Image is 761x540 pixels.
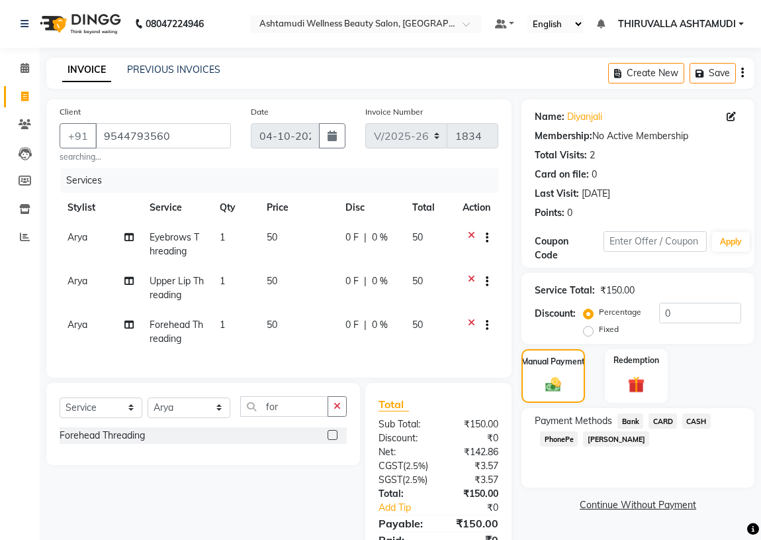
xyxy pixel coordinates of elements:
[212,193,259,223] th: Qty
[690,63,736,83] button: Save
[267,319,277,331] span: 50
[67,319,87,331] span: Arya
[455,193,498,223] th: Action
[592,168,597,182] div: 0
[682,413,711,429] span: CASH
[369,473,439,487] div: ( )
[412,231,423,243] span: 50
[535,110,564,124] div: Name:
[372,274,388,288] span: 0 %
[372,231,388,244] span: 0 %
[649,413,677,429] span: CARD
[535,129,592,143] div: Membership:
[379,474,402,486] span: SGST
[405,474,425,485] span: 2.5%
[369,515,439,531] div: Payable:
[67,275,87,287] span: Arya
[712,232,750,252] button: Apply
[369,459,439,473] div: ( )
[618,17,736,31] span: THIRUVALLA ASHTAMUDI
[61,168,508,193] div: Services
[604,231,707,252] input: Enter Offer / Coupon Code
[439,473,509,487] div: ₹3.57
[524,498,752,512] a: Continue Without Payment
[439,417,509,431] div: ₹150.00
[535,168,589,182] div: Card on file:
[146,5,204,42] b: 08047224946
[364,274,367,288] span: |
[541,376,566,394] img: _cash.svg
[439,487,509,501] div: ₹150.00
[142,193,212,223] th: Service
[34,5,124,42] img: logo
[364,318,367,332] span: |
[535,129,741,143] div: No Active Membership
[220,231,225,243] span: 1
[600,284,635,297] div: ₹150.00
[535,206,564,220] div: Points:
[535,414,612,428] span: Payment Methods
[567,110,602,124] a: Diyanjali
[535,307,576,321] div: Discount:
[150,319,203,345] span: Forehead Threading
[439,431,509,445] div: ₹0
[364,231,367,244] span: |
[365,106,423,118] label: Invoice Number
[379,398,409,411] span: Total
[369,445,439,459] div: Net:
[623,374,650,396] img: _gift.svg
[345,318,359,332] span: 0 F
[220,319,225,331] span: 1
[150,275,204,301] span: Upper Lip Threading
[439,459,509,473] div: ₹3.57
[267,231,277,243] span: 50
[406,460,425,471] span: 2.5%
[369,501,450,515] a: Add Tip
[259,193,337,223] th: Price
[608,63,684,83] button: Create New
[567,206,572,220] div: 0
[617,413,643,429] span: Bank
[240,396,328,417] input: Search or Scan
[60,429,145,443] div: Forehead Threading
[267,275,277,287] span: 50
[439,515,509,531] div: ₹150.00
[535,187,579,201] div: Last Visit:
[439,445,509,459] div: ₹142.86
[613,354,659,366] label: Redemption
[345,274,359,288] span: 0 F
[345,231,359,244] span: 0 F
[535,148,587,162] div: Total Visits:
[412,319,423,331] span: 50
[582,187,610,201] div: [DATE]
[62,58,111,82] a: INVOICE
[251,106,269,118] label: Date
[599,323,619,335] label: Fixed
[521,356,585,368] label: Manual Payment
[583,431,649,447] span: [PERSON_NAME]
[60,151,231,163] small: searching...
[404,193,455,223] th: Total
[369,431,439,445] div: Discount:
[60,193,142,223] th: Stylist
[369,487,439,501] div: Total:
[369,417,439,431] div: Sub Total:
[450,501,508,515] div: ₹0
[535,235,604,262] div: Coupon Code
[127,64,220,76] a: PREVIOUS INVOICES
[60,106,81,118] label: Client
[220,275,225,287] span: 1
[60,123,97,148] button: +91
[412,275,423,287] span: 50
[337,193,404,223] th: Disc
[590,148,595,162] div: 2
[540,431,578,447] span: PhonePe
[95,123,231,148] input: Search by Name/Mobile/Email/Code
[372,318,388,332] span: 0 %
[535,284,595,297] div: Service Total:
[379,460,403,472] span: CGST
[599,306,641,318] label: Percentage
[150,231,199,257] span: Eyebrows Threading
[67,231,87,243] span: Arya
